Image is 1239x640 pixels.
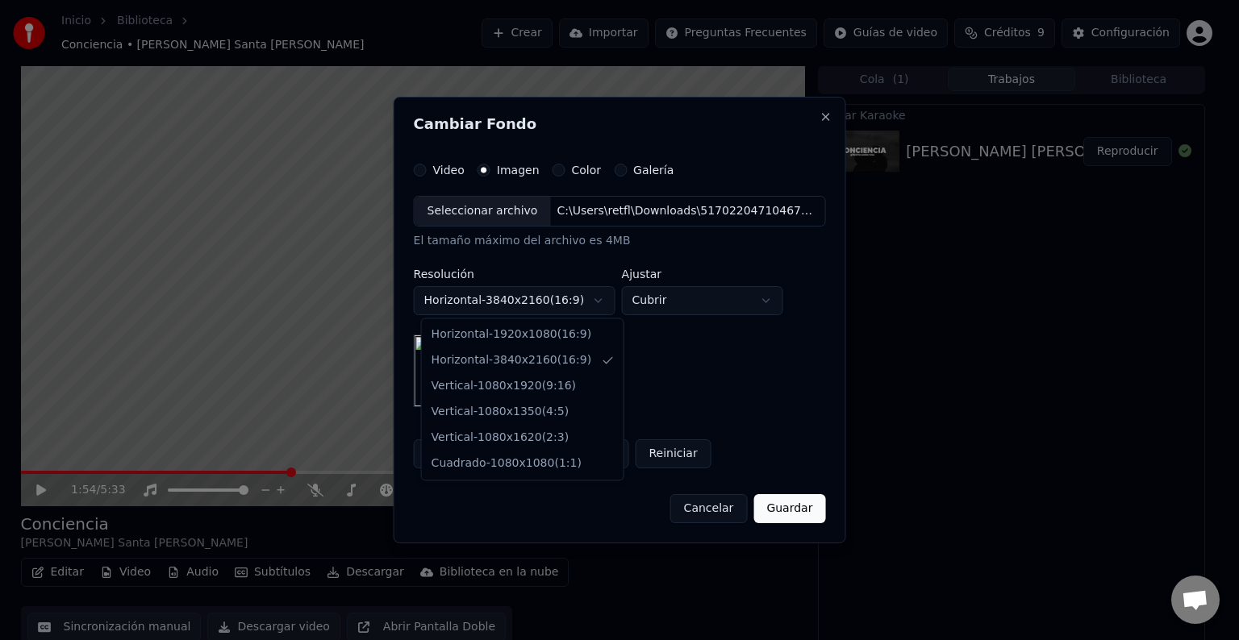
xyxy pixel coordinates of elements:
[432,378,576,394] div: Vertical - 1080 x 1920 ( 9 : 16 )
[432,326,592,343] div: Horizontal - 1920 x 1080 ( 16 : 9 )
[432,404,569,420] div: Vertical - 1080 x 1350 ( 4 : 5 )
[432,430,569,446] div: Vertical - 1080 x 1620 ( 2 : 3 )
[432,352,592,368] div: Horizontal - 3840 x 2160 ( 16 : 9 )
[432,455,582,472] div: Cuadrado - 1080 x 1080 ( 1 : 1 )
